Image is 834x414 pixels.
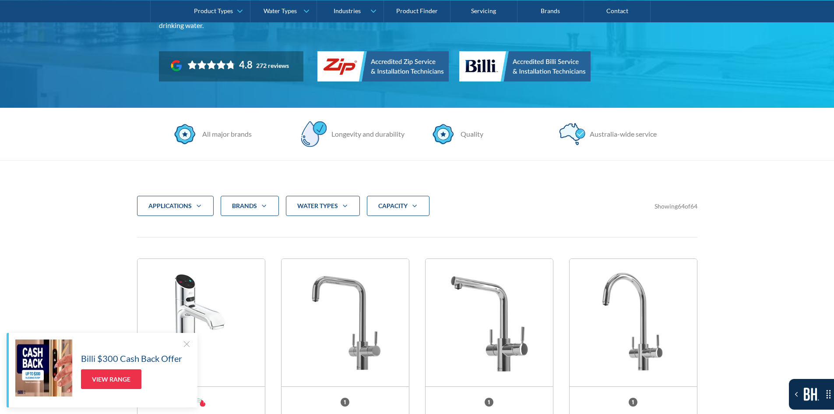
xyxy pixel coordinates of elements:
div: applications [148,202,192,210]
div: Brands [232,202,257,210]
h5: Billi $300 Cash Back Offer [81,352,182,365]
strong: water Types [297,202,338,209]
img: InSinkErator 3N1 Multitap - Hot and Cold Mains Water plus Boiling Filtered - U Shaped [282,259,409,386]
div: Showing of [655,202,697,211]
div: Australia-wide service [585,129,657,139]
div: applications [137,196,214,216]
div: water Types [286,196,360,216]
div: Quality [456,129,483,139]
div: 4.8 [239,59,253,71]
form: Filter 5 [137,196,697,230]
div: Water Types [264,7,297,14]
img: Zip HydroTap G5 BA60 (Commercial) [137,259,265,386]
span: 64 [690,202,697,210]
a: View Range [81,369,141,389]
div: Industries [334,7,361,14]
div: Brands [221,196,279,216]
img: InSinkErator Multitap 3N1 Mains Hot and Cold, Filtered Boiling Water - J Shaped [570,259,697,386]
div: Rating: 4.8 out of 5 [187,59,253,71]
div: 272 reviews [256,62,289,69]
img: InSinkErator Multitap 3N1, Hot and Cold Mains plus Filtered Boiling - L Shaped [426,259,553,386]
div: CAPACITY [367,196,429,216]
span: 64 [678,202,685,210]
img: Billi $300 Cash Back Offer [15,340,72,396]
div: Longevity and durability [327,129,405,139]
strong: CAPACITY [378,202,408,209]
div: Product Types [194,7,233,14]
div: All major brands [198,129,252,139]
